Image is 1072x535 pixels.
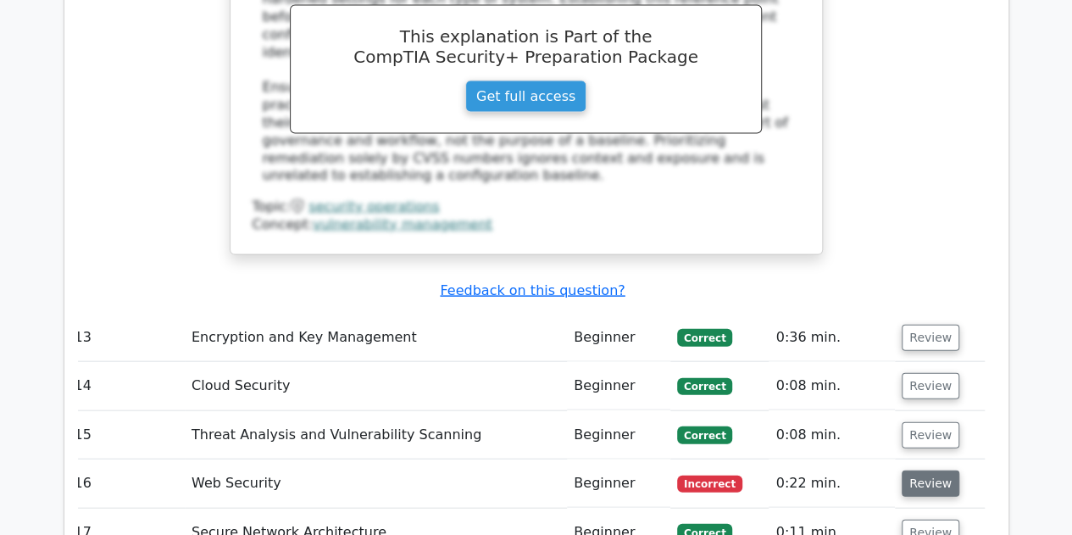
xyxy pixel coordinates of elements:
[68,460,185,508] td: 16
[253,216,800,234] div: Concept:
[253,198,800,216] div: Topic:
[769,411,895,460] td: 0:08 min.
[677,378,732,395] span: Correct
[902,325,959,351] button: Review
[185,411,567,460] td: Threat Analysis and Vulnerability Scanning
[567,362,670,410] td: Beginner
[677,426,732,443] span: Correct
[902,471,959,497] button: Review
[769,460,895,508] td: 0:22 min.
[68,411,185,460] td: 15
[902,422,959,449] button: Review
[68,362,185,410] td: 14
[769,362,895,410] td: 0:08 min.
[313,216,492,232] a: vulnerability management
[677,476,742,493] span: Incorrect
[308,198,439,215] a: security operations
[440,282,625,298] a: Feedback on this question?
[567,460,670,508] td: Beginner
[567,314,670,362] td: Beginner
[185,362,567,410] td: Cloud Security
[185,460,567,508] td: Web Security
[567,411,670,460] td: Beginner
[677,329,732,346] span: Correct
[902,373,959,399] button: Review
[185,314,567,362] td: Encryption and Key Management
[68,314,185,362] td: 13
[769,314,895,362] td: 0:36 min.
[465,81,586,113] a: Get full access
